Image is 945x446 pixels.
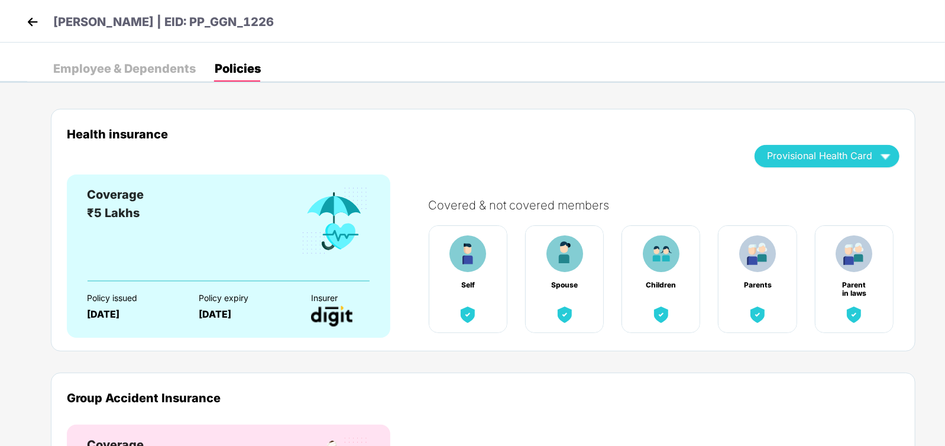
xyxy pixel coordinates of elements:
div: [DATE] [87,309,178,320]
div: Policy issued [87,293,178,303]
img: back [24,13,41,31]
div: Group Accident Insurance [67,391,899,405]
img: InsurerLogo [311,306,352,327]
img: benefitCardImg [836,235,872,272]
div: Parent in laws [839,281,869,289]
img: benefitCardImg [554,304,575,325]
img: benefitCardImg [300,186,370,257]
div: Children [646,281,677,289]
img: benefitCardImg [843,304,865,325]
div: Employee & Dependents [53,63,196,75]
img: wAAAAASUVORK5CYII= [875,146,896,166]
div: Spouse [549,281,580,289]
img: benefitCardImg [546,235,583,272]
span: Provisional Health Card [767,153,872,159]
img: benefitCardImg [651,304,672,325]
p: [PERSON_NAME] | EID: PP_GGN_1226 [53,13,274,31]
div: Covered & not covered members [429,198,911,212]
div: Coverage [87,186,144,204]
img: benefitCardImg [747,304,768,325]
div: Health insurance [67,127,737,141]
div: Policies [215,63,261,75]
div: Parents [742,281,773,289]
div: [DATE] [199,309,290,320]
img: benefitCardImg [643,235,679,272]
img: benefitCardImg [449,235,486,272]
span: ₹5 Lakhs [87,206,140,220]
img: benefitCardImg [739,235,776,272]
div: Self [452,281,483,289]
div: Policy expiry [199,293,290,303]
div: Insurer [311,293,402,303]
button: Provisional Health Card [755,145,899,167]
img: benefitCardImg [457,304,478,325]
